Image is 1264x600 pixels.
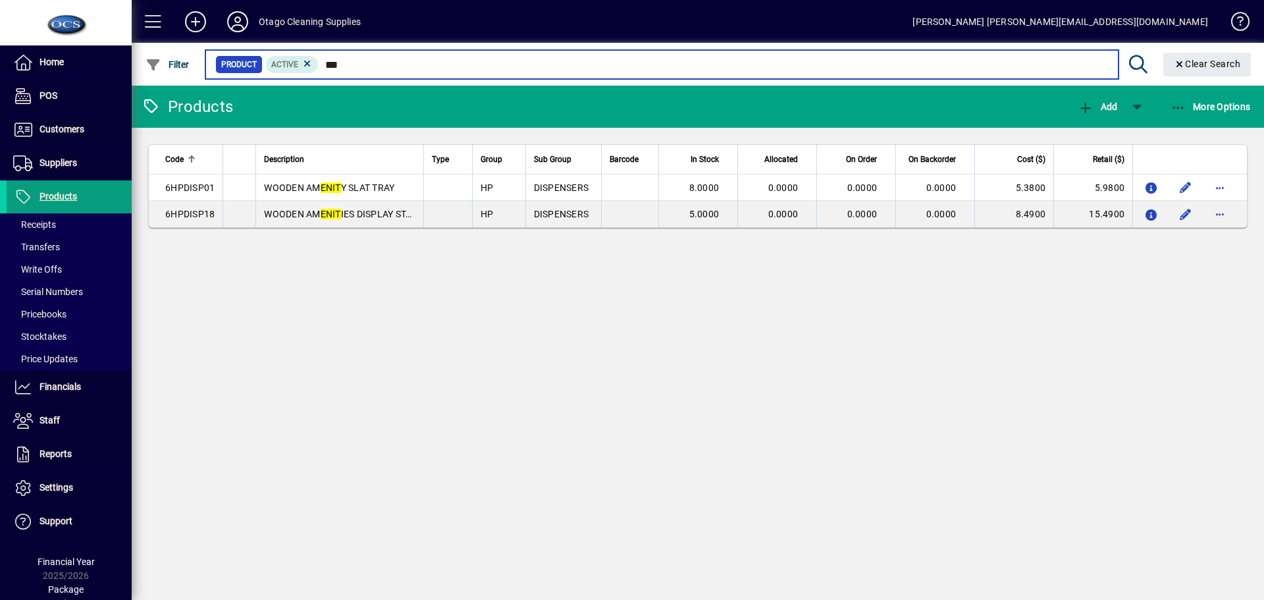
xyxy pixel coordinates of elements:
td: 5.9800 [1053,175,1132,201]
div: Barcode [610,152,650,167]
div: Sub Group [534,152,593,167]
a: Stocktakes [7,325,132,348]
a: Transfers [7,236,132,258]
a: Write Offs [7,258,132,281]
span: Price Updates [13,354,78,364]
span: Sub Group [534,152,571,167]
button: More Options [1167,95,1254,119]
div: Group [481,152,517,167]
span: 5.0000 [689,209,720,219]
span: 0.0000 [847,182,878,193]
span: Serial Numbers [13,286,83,297]
span: Code [165,152,184,167]
span: 0.0000 [926,182,957,193]
span: Retail ($) [1093,152,1124,167]
div: [PERSON_NAME] [PERSON_NAME][EMAIL_ADDRESS][DOMAIN_NAME] [912,11,1208,32]
span: Home [39,57,64,67]
a: Customers [7,113,132,146]
div: Allocated [746,152,810,167]
span: WOODEN AM IES DISPLAY STAND C/W FEET [264,209,469,219]
span: 0.0000 [926,209,957,219]
span: HP [481,209,494,219]
span: 6HPDISP18 [165,209,215,219]
button: Filter [142,53,193,76]
button: More options [1209,204,1230,225]
div: On Order [825,152,889,167]
a: Financials [7,371,132,404]
span: Allocated [764,152,798,167]
span: Write Offs [13,264,62,275]
span: Clear Search [1174,59,1241,69]
span: In Stock [691,152,719,167]
span: On Order [846,152,877,167]
span: Description [264,152,304,167]
span: More Options [1171,101,1251,112]
div: Products [142,96,233,117]
span: Transfers [13,242,60,252]
span: POS [39,90,57,101]
button: Clear [1163,53,1251,76]
button: More options [1209,177,1230,198]
button: Profile [217,10,259,34]
span: Suppliers [39,157,77,168]
span: Type [432,152,449,167]
a: Staff [7,404,132,437]
span: DISPENSERS [534,182,589,193]
span: Reports [39,449,72,459]
span: Financials [39,381,81,392]
span: Products [39,191,77,202]
span: DISPENSERS [534,209,589,219]
em: ENIT [321,209,341,219]
div: On Backorder [904,152,968,167]
span: Cost ($) [1017,152,1045,167]
span: 6HPDISP01 [165,182,215,193]
a: Serial Numbers [7,281,132,303]
span: Financial Year [38,557,95,567]
span: Add [1078,101,1117,112]
span: 8.0000 [689,182,720,193]
a: Reports [7,438,132,471]
div: Type [432,152,463,167]
a: Suppliers [7,147,132,180]
span: Barcode [610,152,639,167]
span: Active [271,60,298,69]
span: Pricebooks [13,309,66,319]
span: Customers [39,124,84,134]
span: 0.0000 [847,209,878,219]
a: Pricebooks [7,303,132,325]
td: 15.4900 [1053,201,1132,227]
a: Knowledge Base [1221,3,1248,45]
span: Settings [39,482,73,493]
a: Settings [7,472,132,505]
td: 5.3800 [974,175,1053,201]
span: Stocktakes [13,331,66,342]
span: 0.0000 [768,209,799,219]
a: Price Updates [7,348,132,370]
button: Edit [1175,204,1196,225]
button: Add [1074,95,1120,119]
a: POS [7,80,132,113]
em: ENIT [321,182,341,193]
span: Staff [39,415,60,425]
a: Home [7,46,132,79]
mat-chip: Activation Status: Active [266,56,319,73]
div: In Stock [667,152,731,167]
div: Description [264,152,415,167]
span: Receipts [13,219,56,230]
td: 8.4900 [974,201,1053,227]
button: Edit [1175,177,1196,198]
a: Receipts [7,213,132,236]
span: 0.0000 [768,182,799,193]
div: Code [165,152,215,167]
a: Support [7,505,132,538]
span: Filter [145,59,190,70]
span: Package [48,584,84,595]
span: Support [39,516,72,526]
div: Otago Cleaning Supplies [259,11,361,32]
span: HP [481,182,494,193]
span: On Backorder [908,152,956,167]
button: Add [174,10,217,34]
span: Product [221,58,257,71]
span: Group [481,152,502,167]
span: WOODEN AM Y SLAT TRAY [264,182,394,193]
